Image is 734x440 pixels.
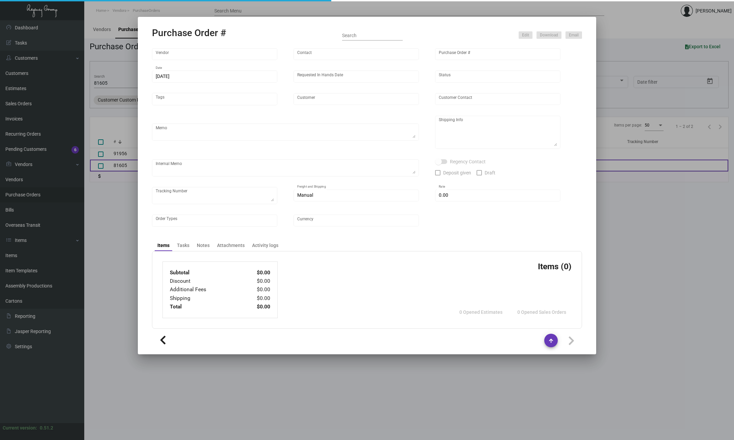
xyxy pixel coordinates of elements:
[170,277,243,285] td: Discount
[485,169,495,177] span: Draft
[522,32,529,38] span: Edit
[243,285,271,294] td: $0.00
[3,424,37,432] div: Current version:
[197,242,210,249] div: Notes
[450,158,486,166] span: Regency Contact
[170,269,243,277] td: Subtotal
[297,192,313,198] span: Manual
[454,306,508,318] button: 0 Opened Estimates
[517,309,566,315] span: 0 Opened Sales Orders
[217,242,245,249] div: Attachments
[177,242,189,249] div: Tasks
[243,303,271,311] td: $0.00
[170,285,243,294] td: Additional Fees
[443,169,471,177] span: Deposit given
[252,242,278,249] div: Activity logs
[565,31,582,39] button: Email
[512,306,572,318] button: 0 Opened Sales Orders
[243,269,271,277] td: $0.00
[537,31,561,39] button: Download
[540,32,558,38] span: Download
[152,27,226,39] h2: Purchase Order #
[538,262,572,271] h3: Items (0)
[157,242,170,249] div: Items
[569,32,579,38] span: Email
[170,303,243,311] td: Total
[243,277,271,285] td: $0.00
[40,424,53,432] div: 0.51.2
[243,294,271,303] td: $0.00
[519,31,532,39] button: Edit
[459,309,502,315] span: 0 Opened Estimates
[170,294,243,303] td: Shipping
